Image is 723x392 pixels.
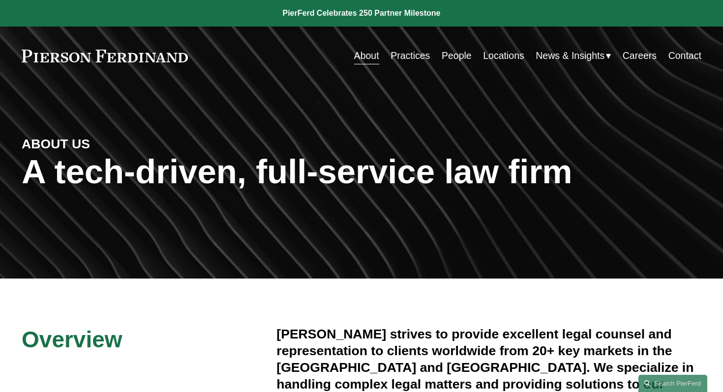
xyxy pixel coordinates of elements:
[354,46,379,65] a: About
[536,46,611,65] a: folder dropdown
[442,46,472,65] a: People
[22,137,90,151] strong: ABOUT US
[536,47,604,64] span: News & Insights
[623,46,657,65] a: Careers
[483,46,524,65] a: Locations
[22,153,701,192] h1: A tech-driven, full-service law firm
[668,46,701,65] a: Contact
[638,375,707,392] a: Search this site
[391,46,430,65] a: Practices
[22,327,122,352] span: Overview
